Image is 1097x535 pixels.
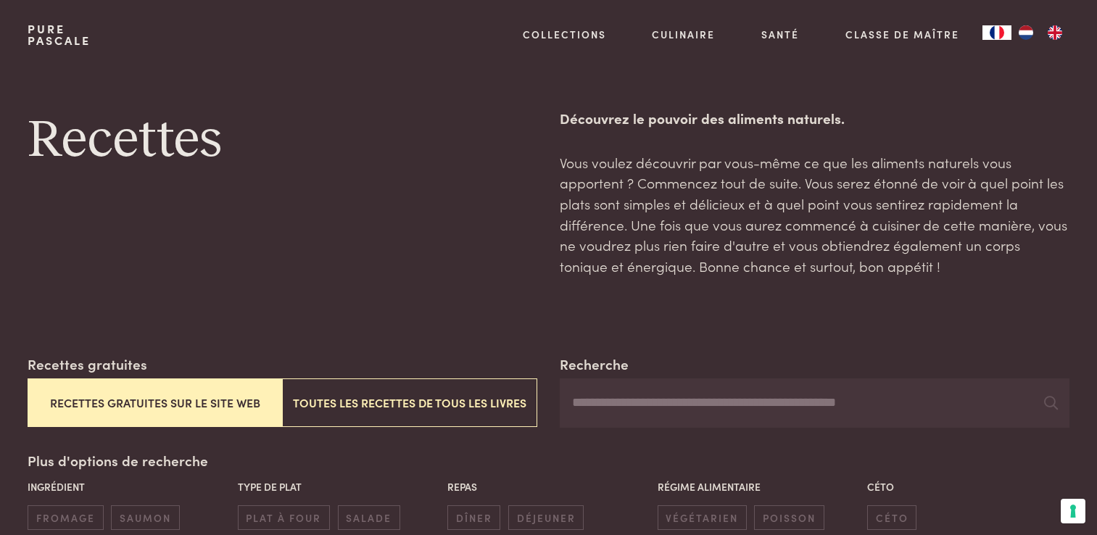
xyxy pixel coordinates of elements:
p: Céto [867,479,1069,494]
p: Repas [447,479,650,494]
a: EN [1040,25,1069,40]
a: Santé [761,27,799,42]
a: NL [1011,25,1040,40]
span: végétarien [658,505,747,529]
a: FR [982,25,1011,40]
a: Collections [523,27,606,42]
span: céto [867,505,916,529]
label: Recherche [560,354,629,375]
button: Vos préférences en matière de consentement pour les technologies de suivi [1061,499,1085,523]
h1: Recettes [28,108,537,173]
span: déjeuner [508,505,584,529]
span: dîner [447,505,500,529]
p: Régime alimentaire [658,479,860,494]
strong: Découvrez le pouvoir des aliments naturels. [560,108,845,128]
span: saumon [111,505,179,529]
p: Type de plat [238,479,440,494]
div: Language [982,25,1011,40]
button: Recettes gratuites sur le site web [28,378,282,427]
a: PurePascale [28,23,91,46]
a: Culinaire [652,27,715,42]
p: Vous voulez découvrir par vous-même ce que les aliments naturels vous apportent ? Commencez tout ... [560,152,1069,277]
span: plat à four [238,505,330,529]
ul: Language list [1011,25,1069,40]
label: Recettes gratuites [28,354,147,375]
span: salade [338,505,400,529]
span: fromage [28,505,103,529]
button: Toutes les recettes de tous les livres [282,378,537,427]
a: Classe de maître [845,27,959,42]
p: Ingrédient [28,479,230,494]
span: poisson [754,505,824,529]
aside: Language selected: Français [982,25,1069,40]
